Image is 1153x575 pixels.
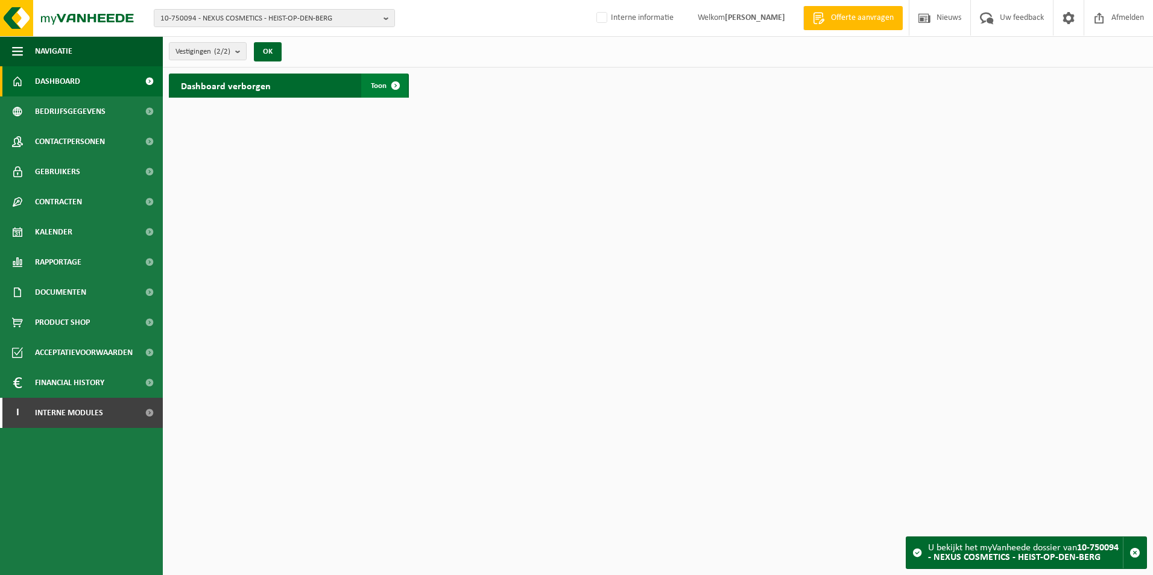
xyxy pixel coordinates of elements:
[803,6,903,30] a: Offerte aanvragen
[160,10,379,28] span: 10-750094 - NEXUS COSMETICS - HEIST-OP-DEN-BERG
[35,368,104,398] span: Financial History
[35,398,103,428] span: Interne modules
[35,187,82,217] span: Contracten
[594,9,674,27] label: Interne informatie
[169,74,283,97] h2: Dashboard verborgen
[35,277,86,307] span: Documenten
[12,398,23,428] span: I
[35,247,81,277] span: Rapportage
[214,48,230,55] count: (2/2)
[154,9,395,27] button: 10-750094 - NEXUS COSMETICS - HEIST-OP-DEN-BERG
[175,43,230,61] span: Vestigingen
[35,127,105,157] span: Contactpersonen
[35,66,80,96] span: Dashboard
[254,42,282,61] button: OK
[35,217,72,247] span: Kalender
[371,82,387,90] span: Toon
[35,36,72,66] span: Navigatie
[725,13,785,22] strong: [PERSON_NAME]
[828,12,897,24] span: Offerte aanvragen
[361,74,408,98] a: Toon
[35,157,80,187] span: Gebruikers
[928,537,1123,568] div: U bekijkt het myVanheede dossier van
[35,307,90,338] span: Product Shop
[35,338,133,368] span: Acceptatievoorwaarden
[169,42,247,60] button: Vestigingen(2/2)
[928,543,1119,562] strong: 10-750094 - NEXUS COSMETICS - HEIST-OP-DEN-BERG
[35,96,106,127] span: Bedrijfsgegevens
